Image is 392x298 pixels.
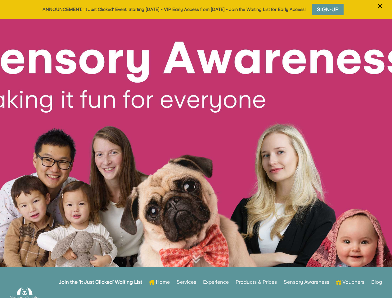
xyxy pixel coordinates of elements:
a: Experience [203,270,229,294]
a: Sensory Awareness [284,270,329,294]
a: ANNOUNCEMENT: 'It Just Clicked' Event: Starting [DATE] - VIP Early Access from [DATE] - Join the ... [43,7,306,12]
a: Products & Prices [236,270,277,294]
a: Sign-Up [310,2,345,17]
button: × [374,1,386,19]
a: Join the ‘It Just Clicked’ Waiting List [59,270,142,294]
a: Vouchers [336,270,364,294]
span: × [377,0,383,12]
a: Services [177,270,196,294]
strong: Join the ‘It Just Clicked’ Waiting List [59,280,142,284]
a: Blog [371,270,382,294]
a: Home [149,270,170,294]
